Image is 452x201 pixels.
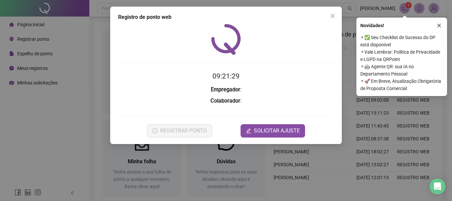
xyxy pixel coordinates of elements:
[360,77,443,92] span: ⚬ 🚀 Em Breve, Atualização Obrigatória de Proposta Comercial
[147,124,212,137] button: REGISTRAR PONTO
[330,13,335,19] span: close
[118,13,334,21] div: Registro de ponto web
[241,124,305,137] button: editSOLICITAR AJUSTE
[211,24,241,55] img: QRPoint
[429,178,445,194] div: Open Intercom Messenger
[360,48,443,63] span: ⚬ Vale Lembrar: Política de Privacidade e LGPD na QRPoint
[212,72,240,80] time: 09:21:29
[327,11,338,21] button: Close
[437,23,441,28] span: close
[254,127,300,135] span: SOLICITAR AJUSTE
[211,86,240,93] strong: Empregador
[118,97,334,105] h3: :
[118,85,334,94] h3: :
[360,63,443,77] span: ⚬ 🤖 Agente QR: sua IA no Departamento Pessoal
[360,22,384,29] span: Novidades !
[246,128,251,133] span: edit
[210,98,240,104] strong: Colaborador
[360,34,443,48] span: ⚬ ✅ Seu Checklist de Sucesso do DP está disponível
